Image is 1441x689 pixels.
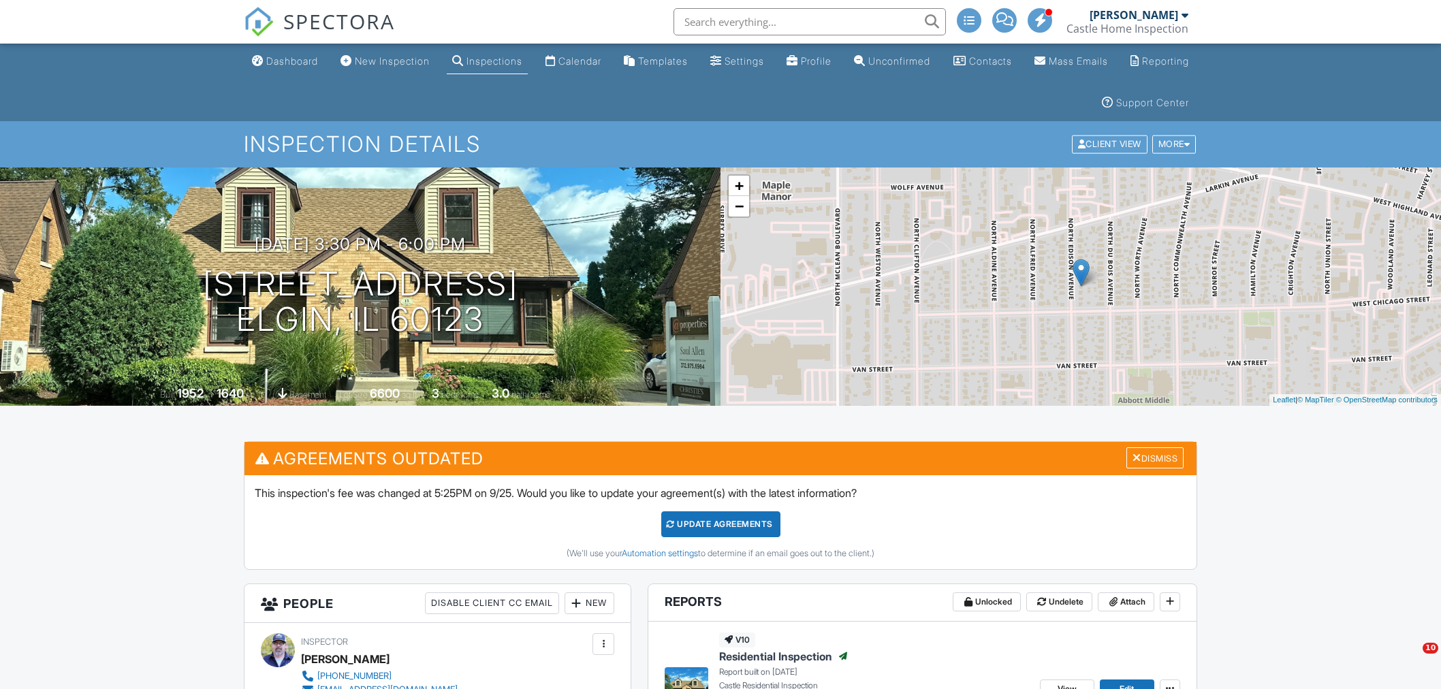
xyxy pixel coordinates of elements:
a: Calendar [540,49,607,74]
div: [PERSON_NAME] [1090,8,1178,22]
a: New Inspection [335,49,435,74]
div: Disable Client CC Email [425,592,559,614]
span: 10 [1423,643,1438,654]
div: 1952 [177,386,204,400]
div: [PERSON_NAME] [301,649,390,669]
div: This inspection's fee was changed at 5:25PM on 9/25. Would you like to update your agreement(s) w... [244,475,1197,569]
div: Dismiss [1126,447,1184,468]
h1: Inspection Details [244,132,1197,156]
div: Templates [638,55,688,67]
div: New Inspection [355,55,430,67]
div: Inspections [466,55,522,67]
div: 1640 [217,386,244,400]
div: More [1152,135,1197,154]
div: Reporting [1142,55,1189,67]
input: Search everything... [674,8,946,35]
div: Mass Emails [1049,55,1108,67]
span: basement [289,389,326,400]
span: Lot Size [339,389,368,400]
span: bedrooms [441,389,479,400]
a: SPECTORA [244,18,395,47]
div: Castle Home Inspection [1066,22,1188,35]
div: Calendar [558,55,601,67]
a: Reporting [1125,49,1194,74]
a: Settings [705,49,770,74]
a: Zoom out [729,196,749,217]
div: Profile [801,55,832,67]
div: 3 [432,386,439,400]
a: Company Profile [781,49,837,74]
iframe: Intercom live chat [1395,643,1427,675]
a: Templates [618,49,693,74]
h1: [STREET_ADDRESS] Elgin, IL 60123 [203,266,518,338]
div: | [1269,394,1441,406]
a: Automation settings [622,548,698,558]
div: (We'll use your to determine if an email goes out to the client.) [255,548,1186,559]
a: Contacts [948,49,1017,74]
a: © MapTiler [1297,396,1334,404]
div: Settings [725,55,764,67]
div: Unconfirmed [868,55,930,67]
span: Built [160,389,175,400]
h3: People [244,584,631,623]
a: © OpenStreetMap contributors [1336,396,1438,404]
span: sq. ft. [246,389,265,400]
div: Support Center [1116,97,1189,108]
a: Support Center [1096,91,1194,116]
div: [PHONE_NUMBER] [317,671,392,682]
h3: Agreements Outdated [244,442,1197,475]
a: Leaflet [1273,396,1295,404]
div: Contacts [969,55,1012,67]
span: Inspector [301,637,348,647]
a: Client View [1071,138,1151,148]
div: Update Agreements [661,511,780,537]
div: New [565,592,614,614]
h3: [DATE] 3:30 pm - 6:00 pm [255,235,466,253]
img: The Best Home Inspection Software - Spectora [244,7,274,37]
a: Unconfirmed [849,49,936,74]
a: Zoom in [729,176,749,196]
div: Client View [1072,135,1147,154]
span: bathrooms [511,389,550,400]
span: sq.ft. [402,389,419,400]
div: 6600 [370,386,400,400]
div: Dashboard [266,55,318,67]
div: 3.0 [492,386,509,400]
span: SPECTORA [283,7,395,35]
a: Dashboard [247,49,323,74]
a: Inspections [447,49,528,74]
a: Mass Emails [1029,49,1113,74]
a: [PHONE_NUMBER] [301,669,458,683]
